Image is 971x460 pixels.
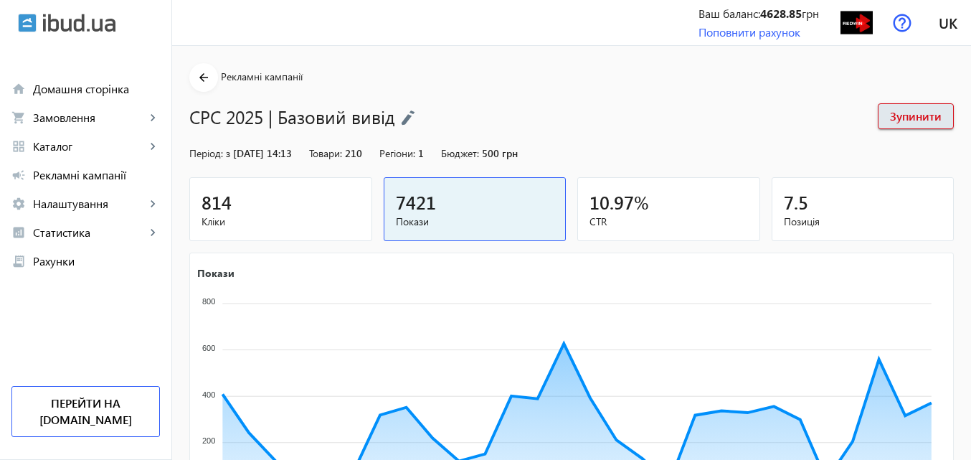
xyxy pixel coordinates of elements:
[33,82,160,96] span: Домашня сторінка
[396,215,554,229] span: Покази
[146,225,160,240] mat-icon: keyboard_arrow_right
[589,190,634,214] span: 10.97
[11,197,26,211] mat-icon: settings
[202,215,360,229] span: Кліки
[33,225,146,240] span: Статистика
[11,111,26,125] mat-icon: shopping_cart
[202,344,215,352] tspan: 600
[202,297,215,306] tspan: 800
[11,386,160,437] a: Перейти на [DOMAIN_NAME]
[11,82,26,96] mat-icon: home
[18,14,37,32] img: ibud.svg
[33,254,160,268] span: Рахунки
[418,146,424,160] span: 1
[379,146,415,160] span: Регіони:
[202,190,232,214] span: 814
[939,14,957,32] span: uk
[309,146,342,160] span: Товари:
[784,190,808,214] span: 7.5
[589,215,748,229] span: CTR
[146,139,160,154] mat-icon: keyboard_arrow_right
[11,225,26,240] mat-icon: analytics
[221,70,303,83] span: Рекламні кампанії
[33,111,146,125] span: Замовлення
[11,254,26,268] mat-icon: receipt_long
[482,146,518,160] span: 500 грн
[33,197,146,211] span: Налаштування
[441,146,479,160] span: Бюджет:
[202,436,215,445] tspan: 200
[43,14,115,32] img: ibud_text.svg
[189,146,230,160] span: Період: з
[396,190,436,214] span: 7421
[893,14,911,32] img: help.svg
[878,103,954,129] button: Зупинити
[11,168,26,182] mat-icon: campaign
[33,168,160,182] span: Рекламні кампанії
[202,390,215,399] tspan: 400
[189,104,863,129] h1: CPC 2025 | Базовий вивід
[146,197,160,211] mat-icon: keyboard_arrow_right
[33,139,146,154] span: Каталог
[698,6,819,22] div: Ваш баланс: грн
[233,146,292,160] span: [DATE] 14:13
[890,108,942,124] span: Зупинити
[784,215,942,229] span: Позиція
[634,190,649,214] span: %
[197,266,235,279] text: Покази
[840,6,873,39] img: 3701604f6f35676164798307661227-1f7e7cced2.png
[195,69,213,87] mat-icon: arrow_back
[11,139,26,154] mat-icon: grid_view
[345,146,362,160] span: 210
[698,24,800,39] a: Поповнити рахунок
[760,6,802,21] b: 4628.85
[146,111,160,125] mat-icon: keyboard_arrow_right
